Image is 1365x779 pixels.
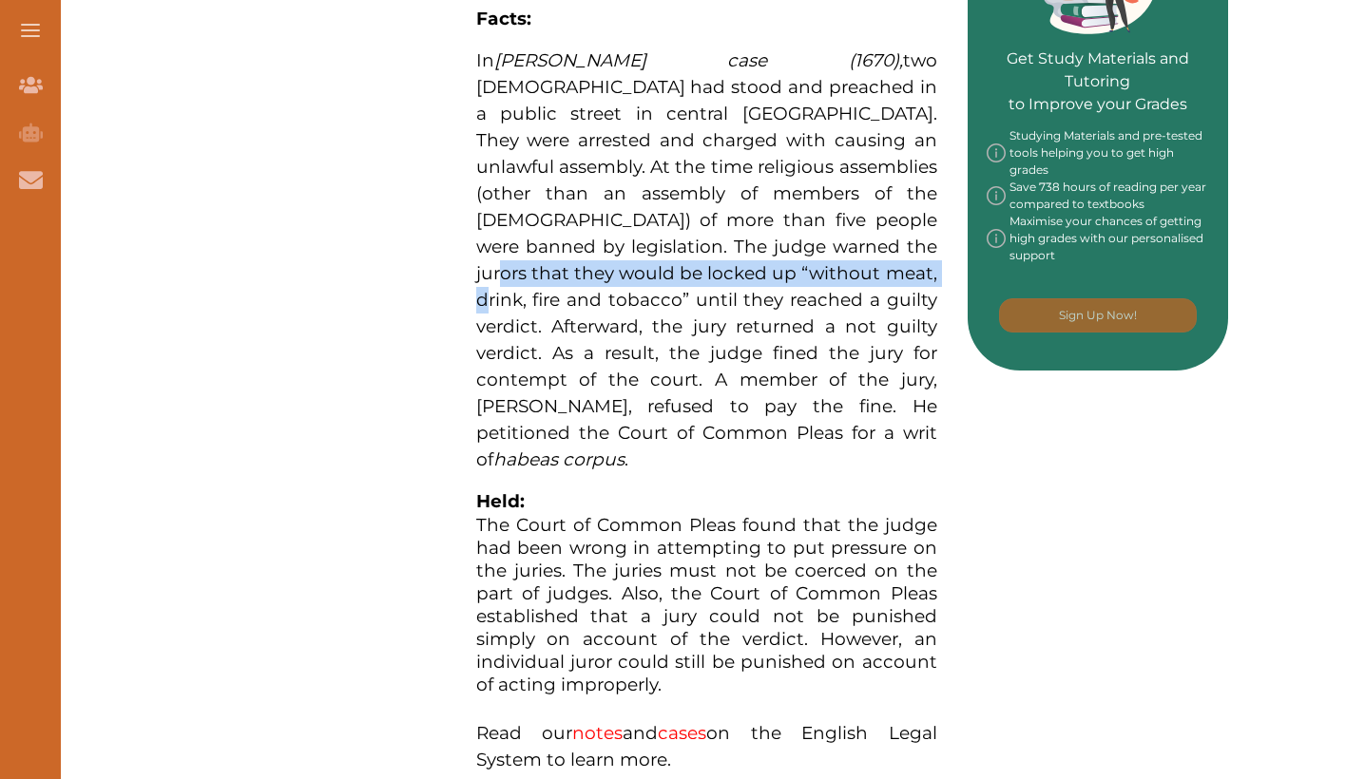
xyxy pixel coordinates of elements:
div: Maximise your chances of getting high grades with our personalised support [987,213,1210,264]
img: info-img [987,213,1006,264]
strong: Held: [476,490,525,512]
button: [object Object] [999,298,1197,332]
strong: Facts: [476,8,531,29]
p: Sign Up Now! [1059,307,1137,324]
em: habeas corpus [493,448,625,470]
a: notes [572,722,623,744]
span: The Court of Common Pleas found that the judge had been wrong in attempting to put pressure on th... [476,514,937,695]
img: info-img [987,179,1006,213]
span: In [476,49,903,71]
span: Read our and on the English Legal System to learn more. [476,722,937,770]
div: Studying Materials and pre-tested tools helping you to get high grades [987,127,1210,179]
img: info-img [987,127,1006,179]
div: Save 738 hours of reading per year compared to textbooks [987,179,1210,213]
iframe: Reviews Badge Ribbon Widget [990,446,1352,492]
em: [PERSON_NAME] case (1670), [494,49,903,71]
a: cases [658,722,706,744]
